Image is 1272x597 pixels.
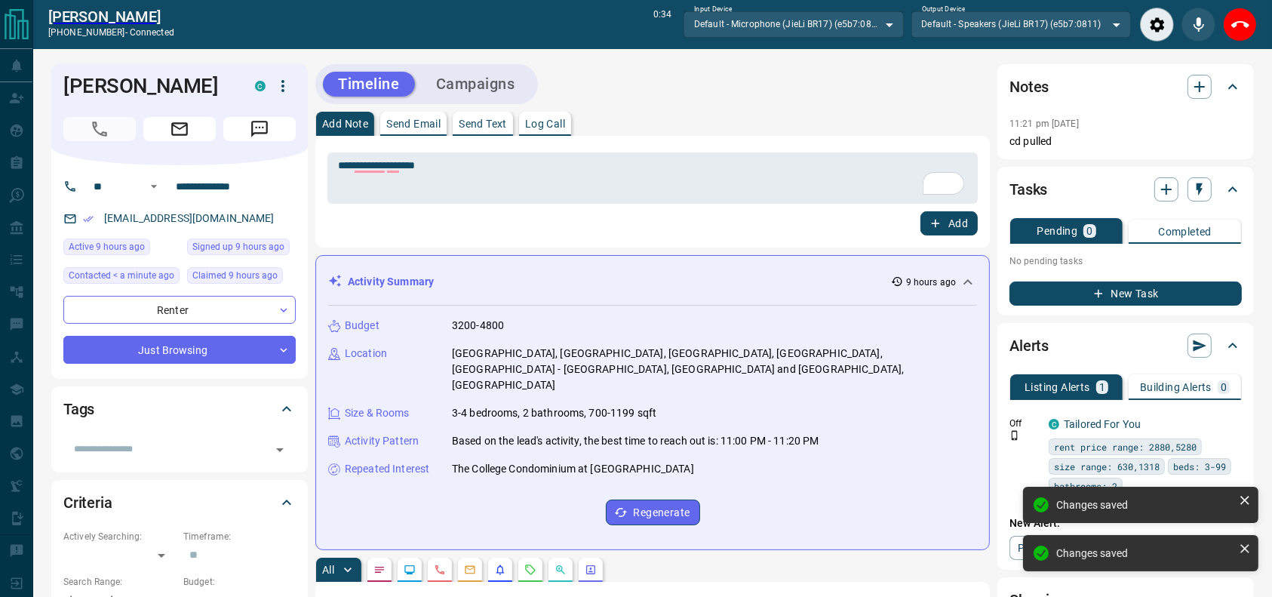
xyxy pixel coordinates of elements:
p: Listing Alerts [1025,382,1090,392]
div: Notes [1009,69,1242,105]
span: Contacted < a minute ago [69,268,174,283]
span: Claimed 9 hours ago [192,268,278,283]
div: Renter [63,296,296,324]
h2: Criteria [63,491,112,515]
p: Add Note [322,118,368,129]
p: No pending tasks [1009,250,1242,272]
span: beds: 3-99 [1173,459,1226,474]
p: Building Alerts [1140,382,1212,392]
span: Message [223,117,296,141]
button: Open [269,439,290,460]
p: All [322,565,334,575]
p: Completed [1158,226,1212,237]
div: Mon Aug 18 2025 [187,238,296,260]
p: [PHONE_NUMBER] - [48,26,174,39]
div: condos.ca [255,81,266,91]
p: 11:21 pm [DATE] [1009,118,1079,129]
p: Size & Rooms [345,405,410,421]
svg: Push Notification Only [1009,430,1020,441]
p: Off [1009,417,1040,430]
div: Mon Aug 18 2025 [187,267,296,288]
textarea: To enrich screen reader interactions, please activate Accessibility in Grammarly extension settings [338,159,967,198]
button: Timeline [323,72,415,97]
p: 3-4 bedrooms, 2 bathrooms, 700-1199 sqft [452,405,656,421]
p: New Alert: [1009,515,1242,531]
span: connected [130,27,174,38]
a: [EMAIL_ADDRESS][DOMAIN_NAME] [104,212,275,224]
p: 0 [1221,382,1227,392]
div: Tue Aug 19 2025 [63,267,180,288]
a: [PERSON_NAME] [48,8,174,26]
p: Location [345,346,387,362]
span: Call [63,117,136,141]
svg: Requests [524,564,536,576]
button: Open [145,177,163,195]
p: Activity Summary [348,274,434,290]
p: 3200-4800 [452,318,504,334]
svg: Opportunities [555,564,567,576]
div: Changes saved [1056,499,1233,511]
span: bathrooms: 2 [1054,479,1117,494]
p: cd pulled [1009,134,1242,149]
p: Budget: [183,575,296,589]
a: Property [1009,536,1087,560]
p: Pending [1037,226,1078,236]
button: Add [920,211,978,235]
div: Changes saved [1056,547,1233,559]
svg: Lead Browsing Activity [404,564,416,576]
label: Output Device [922,5,965,14]
div: Alerts [1009,328,1242,364]
div: Audio Settings [1140,8,1174,42]
h2: Tags [63,397,94,421]
div: Criteria [63,485,296,521]
button: Regenerate [606,500,700,525]
svg: Listing Alerts [494,564,506,576]
p: 0 [1086,226,1092,236]
p: 0:34 [653,8,671,42]
div: End Call [1223,8,1257,42]
span: Signed up 9 hours ago [192,239,284,254]
svg: Notes [373,564,386,576]
p: [GEOGRAPHIC_DATA], [GEOGRAPHIC_DATA], [GEOGRAPHIC_DATA], [GEOGRAPHIC_DATA], [GEOGRAPHIC_DATA] - [... [452,346,977,393]
h2: Alerts [1009,334,1049,358]
p: Log Call [525,118,565,129]
p: Budget [345,318,379,334]
p: Send Text [459,118,507,129]
svg: Emails [464,564,476,576]
h1: [PERSON_NAME] [63,74,232,98]
div: Tags [63,391,296,427]
p: Activity Pattern [345,433,419,449]
span: size range: 630,1318 [1054,459,1160,474]
svg: Agent Actions [585,564,597,576]
p: Search Range: [63,575,176,589]
p: 9 hours ago [906,275,956,289]
span: rent price range: 2880,5280 [1054,439,1197,454]
svg: Calls [434,564,446,576]
button: New Task [1009,282,1242,306]
span: Email [143,117,216,141]
div: condos.ca [1049,419,1059,429]
p: 1 [1099,382,1105,392]
div: Default - Speakers (JieLi BR17) (e5b7:0811) [911,11,1131,37]
p: Repeated Interest [345,461,429,477]
p: Send Email [386,118,441,129]
h2: Tasks [1009,177,1047,202]
div: Just Browsing [63,336,296,364]
span: Active 9 hours ago [69,239,145,254]
label: Input Device [694,5,733,14]
h2: Notes [1009,75,1049,99]
p: Based on the lead's activity, the best time to reach out is: 11:00 PM - 11:20 PM [452,433,819,449]
div: Tasks [1009,171,1242,208]
div: Default - Microphone (JieLi BR17) (e5b7:0811) [684,11,903,37]
div: Activity Summary9 hours ago [328,268,977,296]
div: Mute [1181,8,1215,42]
svg: Email Verified [83,214,94,224]
button: Campaigns [421,72,530,97]
p: Timeframe: [183,530,296,543]
p: Actively Searching: [63,530,176,543]
a: Tailored For You [1064,418,1141,430]
p: The College Condominium at [GEOGRAPHIC_DATA] [452,461,694,477]
div: Mon Aug 18 2025 [63,238,180,260]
